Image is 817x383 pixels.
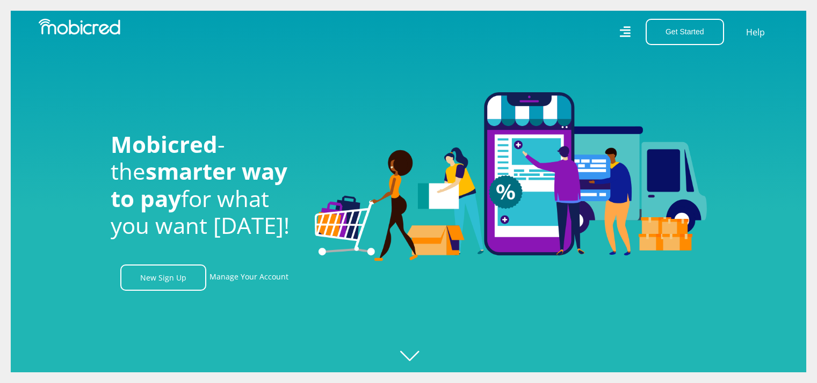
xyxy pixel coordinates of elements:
img: Mobicred [39,19,120,35]
a: Manage Your Account [209,264,288,291]
a: New Sign Up [120,264,206,291]
span: Mobicred [111,129,218,159]
span: smarter way to pay [111,156,287,213]
h1: - the for what you want [DATE]! [111,131,299,239]
a: Help [746,25,765,39]
img: Welcome to Mobicred [315,92,707,262]
button: Get Started [646,19,724,45]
